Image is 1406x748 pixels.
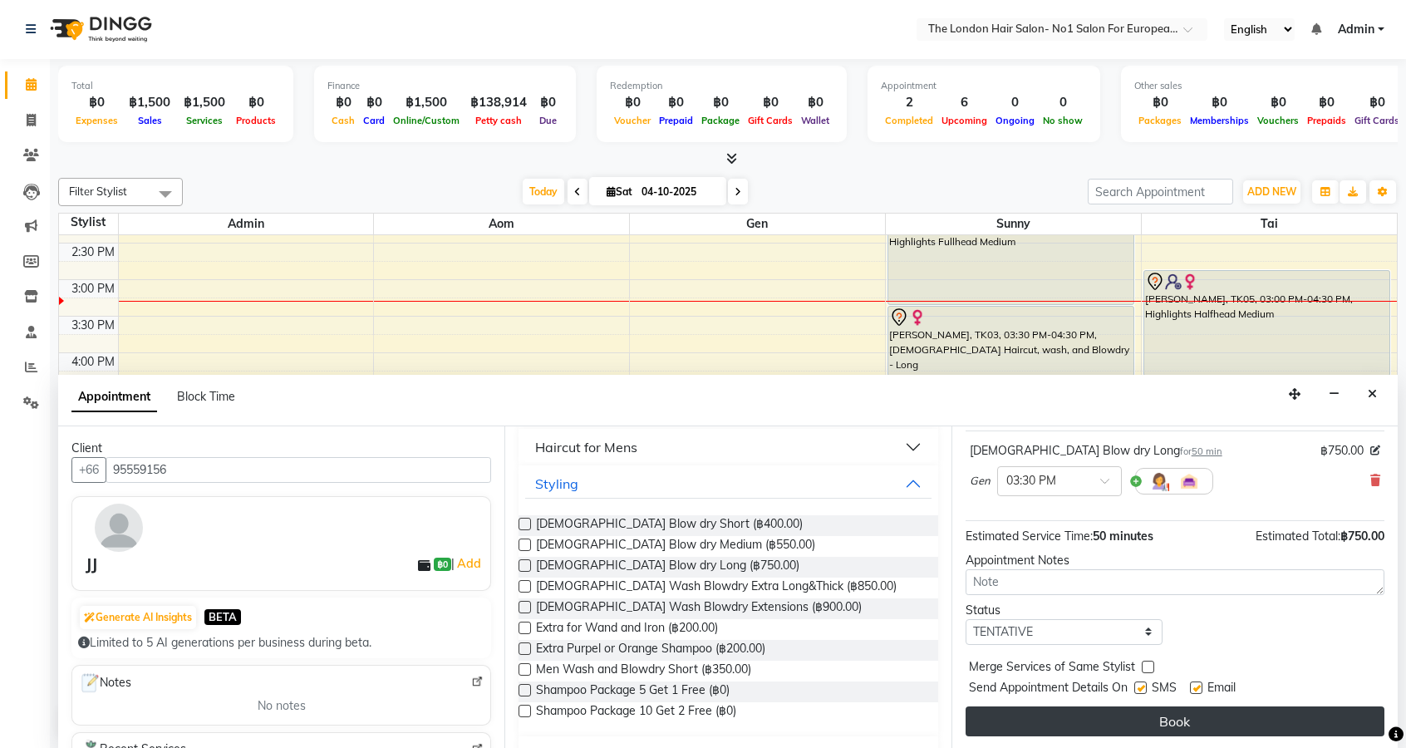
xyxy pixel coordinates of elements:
span: Men Wash and Blowdry Short (฿350.00) [536,661,751,682]
span: Packages [1134,115,1186,126]
div: 0 [991,93,1039,112]
div: ฿0 [610,93,655,112]
span: 50 minutes [1093,529,1153,544]
span: Send Appointment Details On [969,679,1128,700]
div: 3:00 PM [68,280,118,298]
div: Haircut for Mens [535,437,637,457]
span: Gift Cards [744,115,797,126]
div: ฿1,500 [122,93,177,112]
div: ฿0 [697,93,744,112]
a: Add [455,554,484,573]
span: Card [359,115,389,126]
span: Vouchers [1253,115,1303,126]
div: Client [71,440,491,457]
span: ฿0 [434,558,451,571]
span: Extra for Wand and Iron (฿200.00) [536,619,718,640]
div: 2 [881,93,937,112]
div: 4:00 PM [68,353,118,371]
span: Gen [630,214,885,234]
div: ฿0 [359,93,389,112]
div: 3:30 PM [68,317,118,334]
button: Haircut for Mens [525,432,931,462]
span: ฿750.00 [1340,529,1384,544]
span: Admin [119,214,374,234]
div: Appointment Notes [966,552,1384,569]
span: BETA [204,609,241,625]
img: Hairdresser.png [1149,471,1169,491]
div: ฿138,914 [464,93,533,112]
div: Limited to 5 AI generations per business during beta. [78,634,484,652]
div: ฿0 [1350,93,1404,112]
span: Upcoming [937,115,991,126]
div: ฿0 [1134,93,1186,112]
img: logo [42,6,156,52]
span: Estimated Total: [1256,529,1340,544]
span: Shampoo Package 10 Get 2 Free (฿0) [536,702,736,723]
span: [DEMOGRAPHIC_DATA] Wash Blowdry Extensions (฿900.00) [536,598,862,619]
span: Wallet [797,115,833,126]
span: Prepaids [1303,115,1350,126]
span: Sunny [886,214,1141,234]
span: Completed [881,115,937,126]
span: Services [182,115,227,126]
div: Styling [535,474,578,494]
div: Status [966,602,1163,619]
div: ฿0 [71,93,122,112]
span: Petty cash [471,115,526,126]
button: Close [1360,381,1384,407]
img: Interior.png [1179,471,1199,491]
span: Aom [374,214,629,234]
span: Today [523,179,564,204]
button: +66 [71,457,106,483]
button: Book [966,706,1384,736]
div: Total [71,79,280,93]
small: for [1180,445,1222,457]
div: Other sales [1134,79,1404,93]
input: Search Appointment [1088,179,1233,204]
div: 0 [1039,93,1087,112]
span: [DEMOGRAPHIC_DATA] Blow dry Long (฿750.00) [536,557,799,578]
div: ฿1,500 [389,93,464,112]
span: Email [1207,679,1236,700]
span: ADD NEW [1247,185,1296,198]
div: ฿0 [533,93,563,112]
span: [DEMOGRAPHIC_DATA] Wash Blowdry Extra Long&Thick (฿850.00) [536,578,897,598]
div: JJ [86,552,97,577]
span: [DEMOGRAPHIC_DATA] Blow dry Short (฿400.00) [536,515,803,536]
div: Finance [327,79,563,93]
span: Gen [970,473,991,490]
span: Extra Purpel or Orange Shampoo (฿200.00) [536,640,765,661]
div: ฿1,500 [177,93,232,112]
div: ฿0 [797,93,833,112]
span: Cash [327,115,359,126]
div: 6 [937,93,991,112]
span: Products [232,115,280,126]
div: ฿0 [744,93,797,112]
div: [PERSON_NAME], TK03, 02:00 PM-03:30 PM, Highlights Fullhead Medium [888,199,1133,304]
span: Voucher [610,115,655,126]
span: Memberships [1186,115,1253,126]
span: ฿750.00 [1320,442,1364,460]
div: [DEMOGRAPHIC_DATA] Blow dry Long [970,442,1222,460]
div: 2:30 PM [68,244,118,261]
input: 2025-10-04 [637,180,720,204]
i: Edit price [1370,445,1380,455]
span: Package [697,115,744,126]
span: | [451,554,484,573]
span: Tai [1142,214,1397,234]
span: Filter Stylist [69,185,127,198]
span: 50 min [1192,445,1222,457]
div: ฿0 [655,93,697,112]
span: SMS [1152,679,1177,700]
div: Stylist [59,214,118,231]
span: Expenses [71,115,122,126]
span: Prepaid [655,115,697,126]
span: Online/Custom [389,115,464,126]
span: Due [535,115,561,126]
div: ฿0 [1303,93,1350,112]
span: Shampoo Package 5 Get 1 Free (฿0) [536,682,730,702]
span: Admin [1338,21,1374,38]
span: Merge Services of Same Stylist [969,658,1135,679]
div: Redemption [610,79,833,93]
span: Gift Cards [1350,115,1404,126]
